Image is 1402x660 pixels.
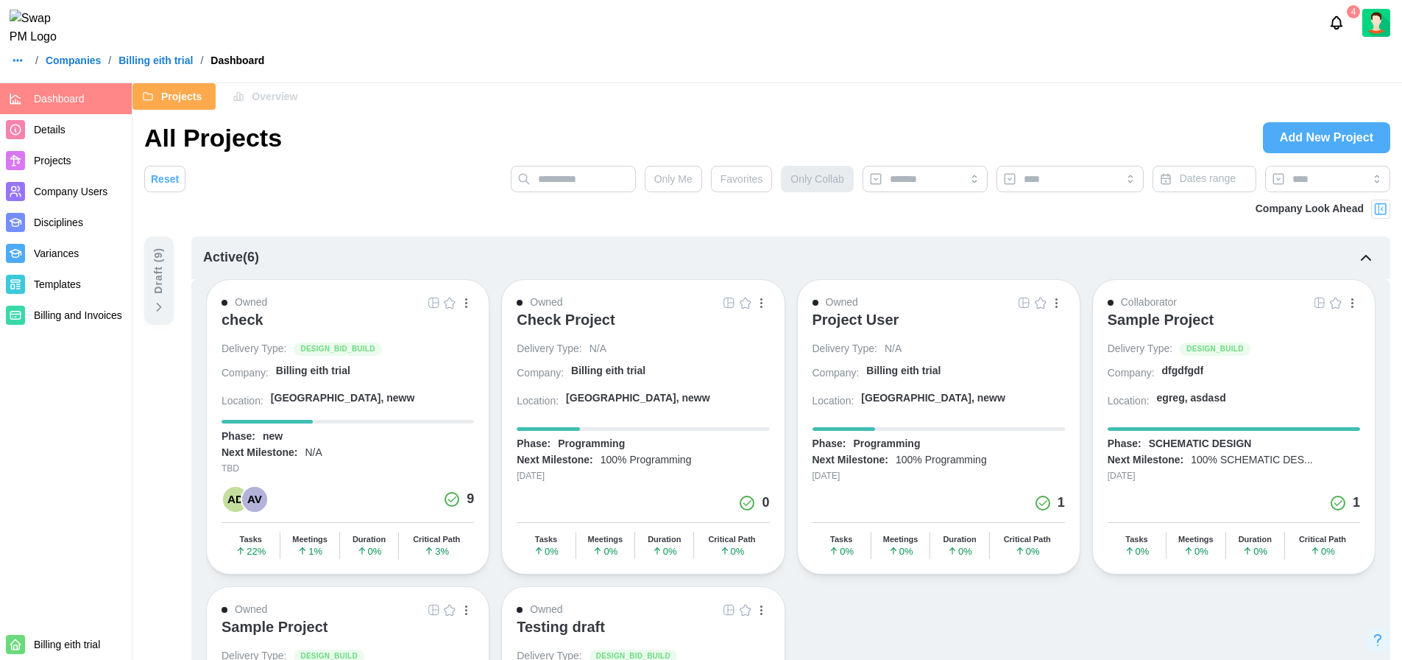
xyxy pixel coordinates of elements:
button: Grid Icon [1311,295,1328,311]
div: 100% SCHEMATIC DES... [1191,453,1312,468]
img: Grid Icon [428,604,439,616]
div: Sample Project [1108,311,1214,329]
div: Owned [530,295,562,311]
div: Tasks [240,535,262,544]
img: Project Look Ahead Button [1373,202,1388,217]
div: Duration [943,535,976,544]
div: Critical Path [708,535,755,544]
div: Phase: [1108,437,1141,452]
a: check [222,311,474,342]
div: Programming [853,437,920,452]
span: Add New Project [1280,123,1373,152]
div: [GEOGRAPHIC_DATA], neww [271,391,415,406]
div: Meetings [292,535,328,544]
span: Projects [161,84,202,109]
span: 0 % [592,546,617,556]
a: Project User [812,311,1065,342]
div: Dashboard [210,55,264,66]
button: Overview [223,83,311,110]
span: 0 % [1310,546,1335,556]
div: Company: [222,366,269,381]
div: Delivery Type: [1108,342,1172,357]
button: Empty Star [1033,295,1049,311]
span: 0 % [357,546,382,556]
div: [DATE] [517,469,769,483]
div: Phase: [517,437,550,452]
div: Location: [517,394,559,409]
span: Disciplines [34,217,83,228]
span: 0 % [1015,546,1040,556]
button: Empty Star [1328,295,1344,311]
img: Empty Star [444,297,456,309]
button: Favorites [711,166,773,192]
button: Empty Star [737,295,754,311]
div: Programming [558,437,625,452]
div: Testing draft [517,618,605,636]
div: check [222,311,263,329]
div: Owned [530,602,562,618]
div: Delivery Type: [812,342,877,357]
a: Grid Icon [721,295,737,311]
div: [DATE] [812,469,1065,483]
div: 100% Programming [896,453,987,468]
div: 1 [1353,493,1360,513]
div: Collaborator [1121,295,1177,311]
span: Billing and Invoices [34,309,122,321]
button: Grid Icon [425,295,442,311]
div: Duration [1239,535,1272,544]
div: Meetings [883,535,918,544]
button: Empty Star [442,295,458,311]
button: Grid Icon [721,602,737,618]
div: 1 [1058,493,1065,513]
span: 0 % [1242,546,1267,556]
button: Dates range [1153,166,1256,192]
div: Company: [812,366,860,381]
div: Company Look Ahead [1256,201,1364,217]
a: Companies [46,55,101,66]
span: 22 % [236,546,266,556]
img: Grid Icon [1019,297,1030,309]
div: Billing eith trial [276,364,350,379]
a: Billing eith trial [118,55,193,66]
span: 0 % [947,546,972,556]
div: [DATE] [1108,469,1360,483]
div: 4 [1347,5,1360,18]
div: Active ( 6 ) [203,248,259,268]
a: Billing eith trial [866,364,1064,384]
a: Sample Project [222,618,474,649]
div: Company: [1108,366,1155,381]
span: Overview [252,84,297,109]
div: Delivery Type: [517,342,581,357]
div: Phase: [812,437,846,452]
img: Grid Icon [428,297,439,309]
button: Grid Icon [425,602,442,618]
a: Sample Project [1108,311,1360,342]
div: Tasks [1125,535,1147,544]
button: Reset [144,166,185,192]
span: 0 % [829,546,854,556]
a: Billing eith trial [276,364,474,384]
img: Empty Star [1035,297,1047,309]
div: Phase: [222,429,255,444]
button: Grid Icon [1016,295,1033,311]
div: Duration [648,535,681,544]
img: Empty Star [1330,297,1342,309]
div: Sample Project [222,618,328,636]
div: N/A [885,342,902,357]
div: Meetings [1178,535,1214,544]
span: Favorites [721,166,763,192]
div: 0 [762,493,769,513]
div: dfgdfgdf [1162,364,1204,379]
div: new [263,429,283,444]
div: Check Project [517,311,615,329]
h1: All Projects [144,122,282,154]
img: Swap PM Logo [10,10,69,46]
a: Testing draft [517,618,769,649]
span: Dashboard [34,93,85,105]
div: SCHEMATIC DESIGN [1149,437,1252,452]
span: 3 % [424,546,449,556]
div: AD [223,487,248,512]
